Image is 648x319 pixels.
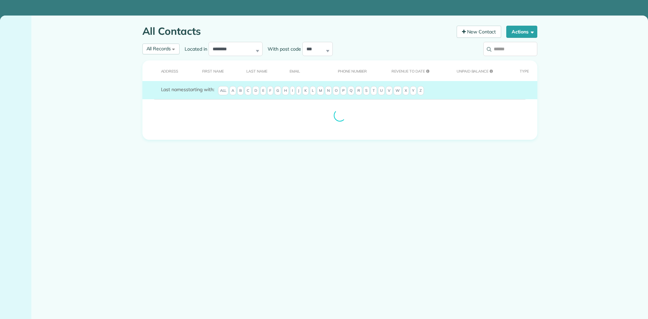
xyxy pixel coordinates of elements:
[218,86,229,96] span: All
[317,86,324,96] span: M
[282,86,289,96] span: H
[340,86,347,96] span: P
[348,86,354,96] span: Q
[237,86,244,96] span: B
[161,86,186,92] span: Last names
[403,86,409,96] span: X
[333,86,340,96] span: O
[146,46,171,52] span: All Records
[417,86,424,96] span: Z
[410,86,416,96] span: Y
[457,26,501,38] a: New Contact
[142,60,192,81] th: Address
[279,60,328,81] th: Email
[230,86,236,96] span: A
[245,86,251,96] span: C
[310,86,316,96] span: L
[263,46,302,52] label: With post code
[394,86,402,96] span: W
[267,86,273,96] span: F
[302,86,309,96] span: K
[381,60,446,81] th: Revenue to Date
[325,86,332,96] span: N
[142,26,452,37] h1: All Contacts
[290,86,295,96] span: I
[192,60,236,81] th: First Name
[296,86,301,96] span: J
[363,86,370,96] span: S
[180,46,209,52] label: Located in
[378,86,385,96] span: U
[446,60,509,81] th: Unpaid Balance
[509,60,537,81] th: Type
[386,86,393,96] span: V
[327,60,381,81] th: Phone number
[252,86,259,96] span: D
[274,86,281,96] span: G
[236,60,279,81] th: Last Name
[161,86,214,93] label: starting with:
[371,86,377,96] span: T
[355,86,362,96] span: R
[260,86,266,96] span: E
[506,26,537,38] button: Actions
